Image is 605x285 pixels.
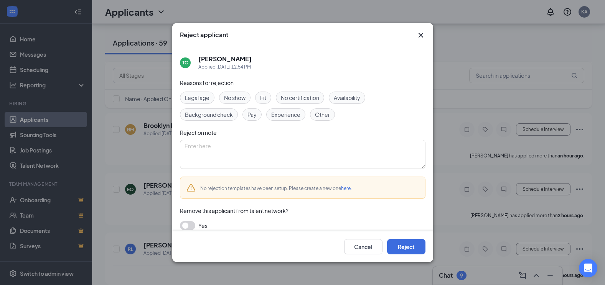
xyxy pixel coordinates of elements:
span: Rejection note [180,129,217,136]
span: No certification [281,93,319,102]
span: No rejection templates have been setup. Please create a new one . [200,185,352,191]
div: Open Intercom Messenger [579,259,597,277]
h3: Reject applicant [180,31,228,39]
h5: [PERSON_NAME] [198,55,252,63]
button: Reject [387,239,425,254]
button: Cancel [344,239,382,254]
div: TC [182,59,188,66]
svg: Warning [186,183,196,192]
span: Legal age [185,93,209,102]
span: Reasons for rejection [180,79,234,86]
span: No show [224,93,246,102]
span: Remove this applicant from talent network? [180,207,288,214]
div: Applied [DATE] 12:54 PM [198,63,252,71]
a: here [341,185,351,191]
span: Experience [271,110,300,119]
button: Close [416,31,425,40]
span: Other [315,110,330,119]
span: Yes [198,221,208,230]
svg: Cross [416,31,425,40]
span: Availability [334,93,360,102]
span: Pay [247,110,257,119]
span: Background check [185,110,233,119]
span: Fit [260,93,266,102]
